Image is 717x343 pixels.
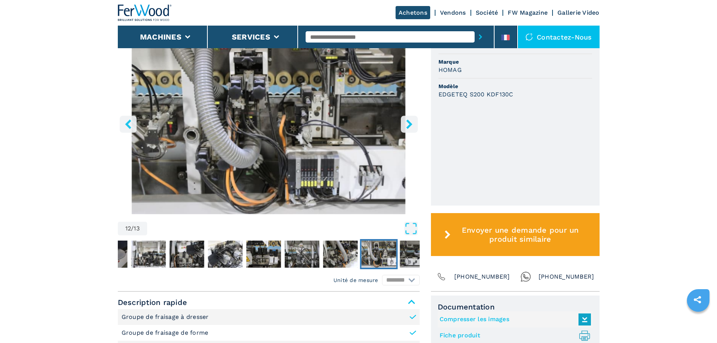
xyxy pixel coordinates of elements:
img: c2a3548f3f9383de6666a19ae20fef16 [131,241,166,268]
img: Ferwood [118,5,172,21]
span: [PHONE_NUMBER] [454,271,510,282]
span: Marque [438,58,592,66]
button: Go to Slide 7 [168,239,206,269]
button: Go to Slide 12 [360,239,397,269]
div: Contactez-nous [518,26,600,48]
span: Description rapide [118,296,420,309]
img: f52b467cbb22e1ea5e5a1691c68aa6dd [246,241,281,268]
button: left-button [120,116,137,133]
img: c58b0d99ef6de2ffa484664ad6e74c46 [400,241,434,268]
button: Open Fullscreen [149,222,418,235]
span: Envoyer une demande pour un produit similaire [454,226,587,244]
button: Go to Slide 10 [283,239,321,269]
button: Envoyer une demande pour un produit similaire [431,213,600,256]
a: Vendons [440,9,466,16]
span: / [131,226,134,232]
iframe: Chat [685,309,711,337]
img: 341fe935429386473b2922141ce11c9b [285,241,319,268]
img: Plaqueuses De Chants Unilaterales HOMAG EDGETEQ S200 KDF130C [118,32,420,214]
h3: HOMAG [438,66,462,74]
img: Whatsapp [521,271,531,282]
a: Achetons [396,6,430,19]
a: Société [476,9,498,16]
button: Go to Slide 6 [129,239,167,269]
em: Unité de mesure [333,276,378,284]
a: sharethis [688,290,707,309]
button: right-button [401,116,418,133]
button: Go to Slide 13 [398,239,436,269]
a: Gallerie Video [557,9,600,16]
button: Go to Slide 11 [321,239,359,269]
h3: EDGETEQ S200 KDF130C [438,90,513,99]
a: FW Magazine [508,9,548,16]
div: Go to Slide 12 [118,32,420,214]
img: e8373c6390d290d0382b5d45c6dbd9fd [323,241,358,268]
button: Go to Slide 9 [245,239,282,269]
img: Contactez-nous [525,33,533,41]
img: Phone [436,271,447,282]
button: Services [232,32,270,41]
img: 89e8105a88fabdd385ee1ce4d08b7155 [169,241,204,268]
a: Fiche produit [440,329,587,342]
img: 9a1dff15cde1bfaaab55bf69906856ca [361,241,396,268]
span: Modèle [438,82,592,90]
button: submit-button [475,28,486,46]
p: Groupe de fraisage de forme [122,329,209,337]
img: ddd1b6990a77389fb1401d80d61b97bb [208,241,242,268]
span: [PHONE_NUMBER] [539,271,594,282]
span: 12 [125,226,131,232]
span: Documentation [438,302,593,311]
p: Groupe de fraisage à dresser [122,313,209,321]
a: Compresser les images [440,313,587,326]
span: 13 [134,226,140,232]
button: Go to Slide 8 [206,239,244,269]
button: Machines [140,32,181,41]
